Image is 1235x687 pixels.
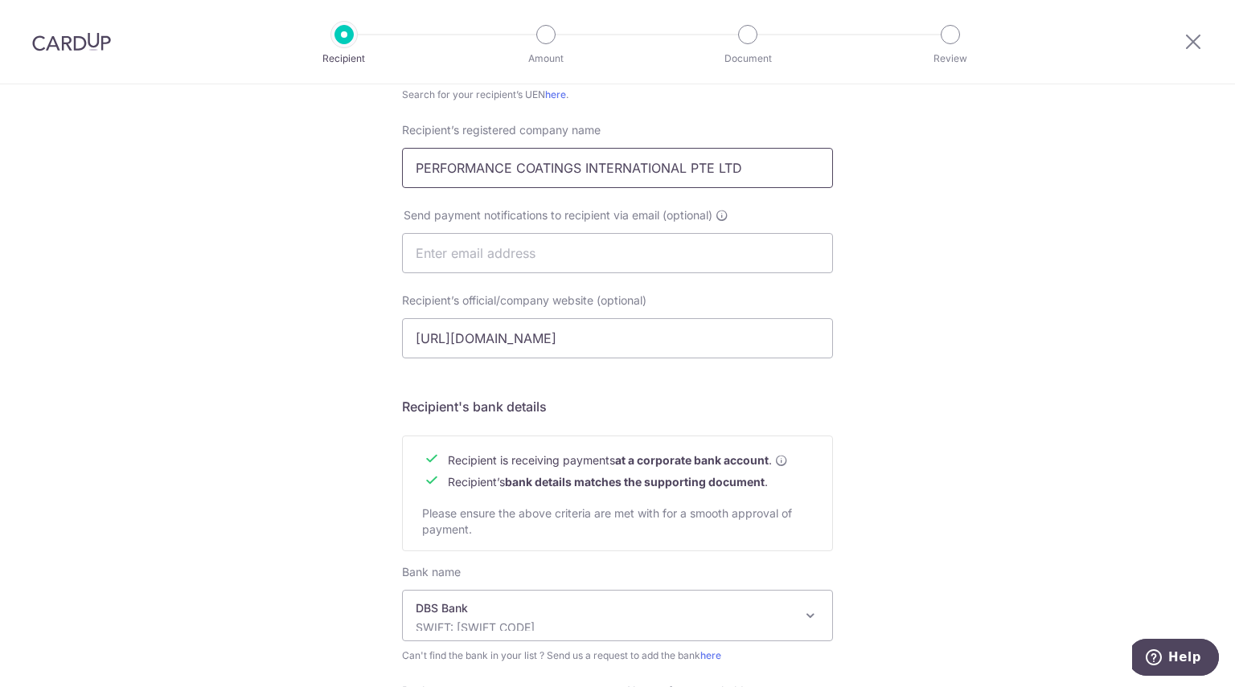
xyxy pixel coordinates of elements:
iframe: Opens a widget where you can find more information [1132,639,1219,679]
span: Recipient’s registered company name [402,123,601,137]
input: Enter email address [402,233,833,273]
div: Search for your recipient’s UEN . [402,87,833,103]
span: Recipient’s . [448,475,768,489]
label: Bank name [402,564,461,580]
label: Recipient’s official/company website (optional) [402,292,646,309]
a: here [700,649,721,661]
img: CardUp [32,32,111,51]
span: Help [36,11,69,26]
p: Review [891,51,1010,67]
p: DBS Bank [416,600,794,616]
b: at a corporate bank account [615,452,769,468]
h5: Recipient's bank details [402,397,833,416]
a: here [545,88,566,100]
p: Recipient [285,51,404,67]
p: Document [688,51,807,67]
span: Can't find the bank in your list ? Send us a request to add the bank [402,648,833,664]
b: bank details matches the supporting document [505,475,765,489]
span: Send payment notifications to recipient via email (optional) [404,207,712,223]
span: DBS Bank [402,590,833,641]
span: Please ensure the above criteria are met with for a smooth approval of payment. [422,506,792,536]
span: Recipient is receiving payments . [448,452,788,468]
span: DBS Bank [403,591,832,640]
p: Amount [486,51,605,67]
p: SWIFT: [SWIFT_CODE] [416,620,794,636]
